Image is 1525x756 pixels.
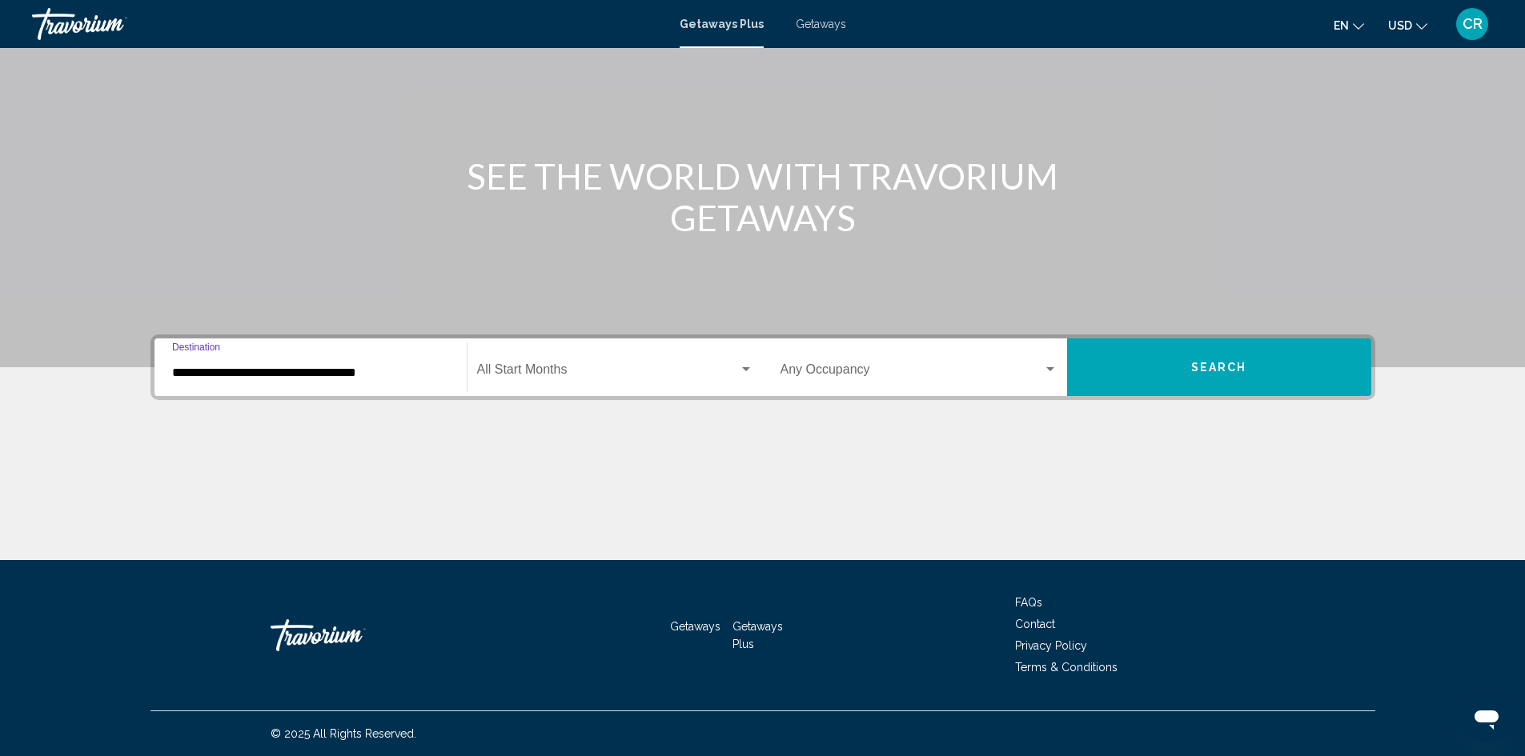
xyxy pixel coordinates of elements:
[1388,19,1412,32] span: USD
[1015,661,1118,674] a: Terms & Conditions
[1015,618,1055,630] a: Contact
[1461,692,1512,743] iframe: Button to launch messaging window
[271,611,431,659] a: Travorium
[155,338,1371,396] div: Search widget
[1015,639,1087,652] a: Privacy Policy
[271,727,416,740] span: © 2025 All Rights Reserved.
[1067,338,1371,396] button: Search
[1451,7,1493,41] button: User Menu
[1334,14,1364,37] button: Change language
[32,8,664,40] a: Travorium
[463,155,1063,238] h1: SEE THE WORLD WITH TRAVORIUM GETAWAYS
[1463,16,1483,32] span: CR
[1388,14,1427,37] button: Change currency
[1015,596,1042,609] a: FAQs
[670,620,720,633] a: Getaways
[796,18,846,30] a: Getaways
[680,18,764,30] a: Getaways Plus
[732,620,783,650] a: Getaways Plus
[1191,362,1247,374] span: Search
[1334,19,1349,32] span: en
